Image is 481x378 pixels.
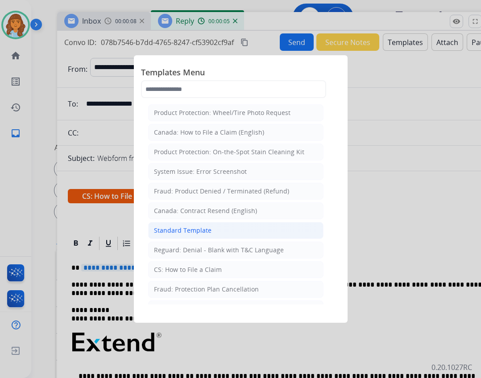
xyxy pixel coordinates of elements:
[154,187,289,196] div: Fraud: Product Denied / Terminated (Refund)
[141,66,340,80] span: Templates Menu
[154,206,257,215] div: Canada: Contract Resend (English)
[154,226,211,235] div: Standard Template
[154,246,284,255] div: Reguard: Denial - Blank with T&C Language
[154,128,264,137] div: Canada: How to File a Claim (English)
[154,167,247,176] div: System Issue: Error Screenshot
[154,265,222,274] div: CS: How to File a Claim
[154,285,259,294] div: Fraud: Protection Plan Cancellation
[154,148,304,156] div: Product Protection: On-the-Spot Stain Cleaning Kit
[154,108,290,117] div: Product Protection: Wheel/Tire Photo Request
